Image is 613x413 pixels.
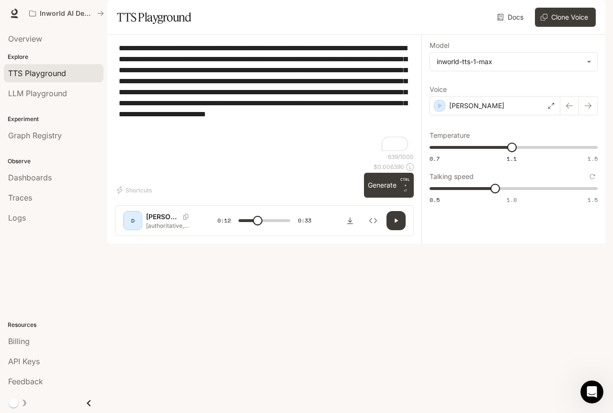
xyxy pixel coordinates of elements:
[430,42,449,49] p: Model
[430,155,440,163] span: 0.7
[587,171,598,182] button: Reset to default
[430,86,447,93] p: Voice
[588,155,598,163] span: 1.5
[580,380,603,403] iframe: Intercom live chat
[40,10,93,18] p: Inworld AI Demos
[125,213,140,228] div: D
[146,222,194,230] p: [authoritative, knowledgeable] Our smart AI consultant then takes your answers and crafts a perso...
[146,212,179,222] p: [PERSON_NAME]
[588,196,598,204] span: 1.5
[25,4,108,23] button: All workspaces
[430,132,470,139] p: Temperature
[449,101,504,111] p: [PERSON_NAME]
[430,173,474,180] p: Talking speed
[341,211,360,230] button: Download audio
[217,216,231,225] span: 0:12
[535,8,596,27] button: Clone Voice
[400,177,410,188] p: CTRL +
[507,196,517,204] span: 1.0
[179,214,193,220] button: Copy Voice ID
[364,173,414,198] button: GenerateCTRL +⏎
[437,57,582,67] div: inworld-tts-1-max
[507,155,517,163] span: 1.1
[363,211,383,230] button: Inspect
[115,182,156,198] button: Shortcuts
[430,53,597,71] div: inworld-tts-1-max
[495,8,527,27] a: Docs
[430,196,440,204] span: 0.5
[119,43,410,153] textarea: To enrich screen reader interactions, please activate Accessibility in Grammarly extension settings
[400,177,410,194] p: ⏎
[298,216,311,225] span: 0:33
[117,8,191,27] h1: TTS Playground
